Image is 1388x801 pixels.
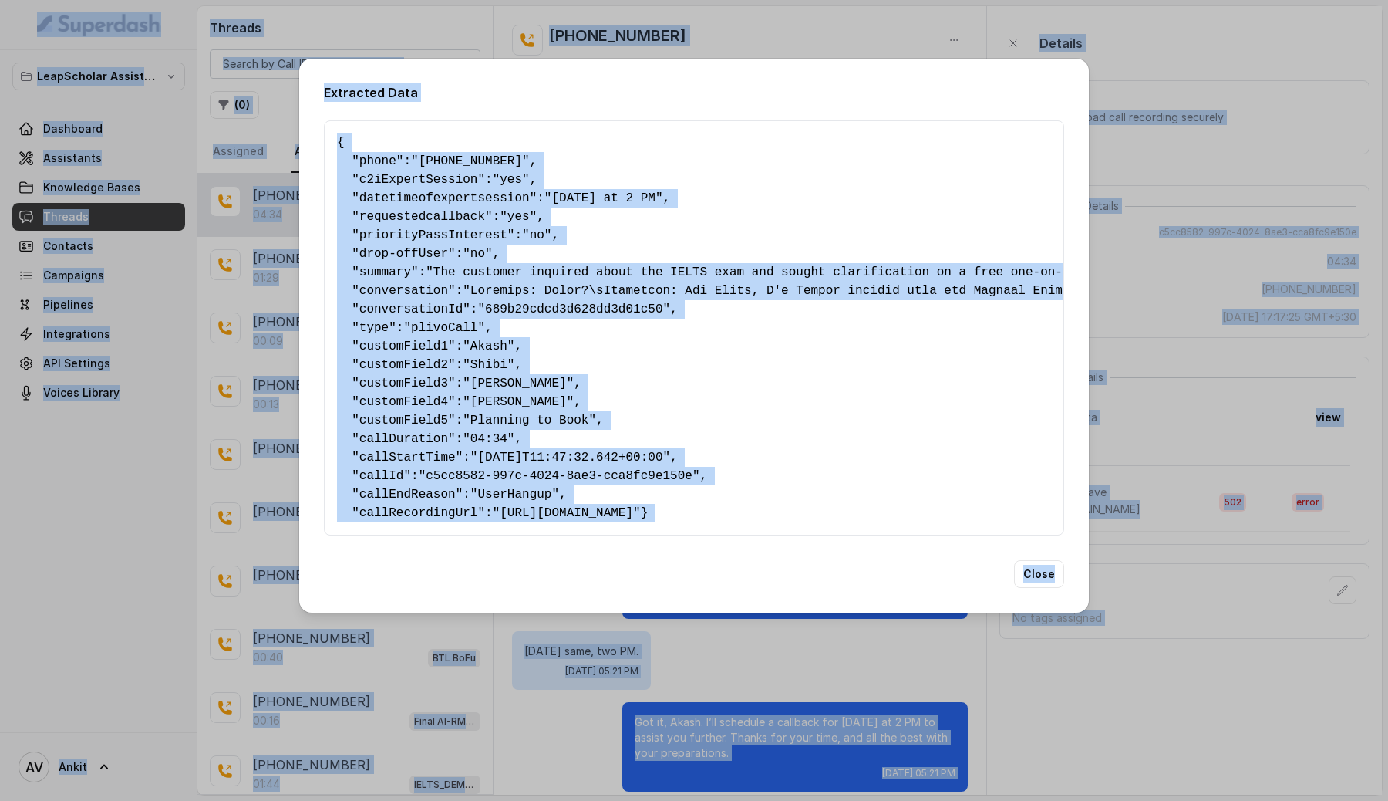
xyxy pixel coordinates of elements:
span: "[PERSON_NAME]" [463,395,574,409]
span: callEndReason [359,488,456,502]
span: "689b29cdcd3d628dd3d01c50" [477,302,670,316]
pre: { " ": , " ": , " ": , " ": , " ": , " ": , " ": , " ": , " ": , " ": , " ": , " ": , " ": , " ":... [337,133,1051,522]
span: "[PERSON_NAME]" [463,377,574,390]
span: conversation [359,284,448,298]
span: priorityPassInterest [359,228,507,242]
span: customField1 [359,340,448,353]
span: "yes" [500,210,537,224]
span: callRecordingUrl [359,506,478,520]
span: requestedcallback [359,210,485,224]
span: callStartTime [359,451,456,465]
button: Close [1014,560,1064,588]
span: "Akash" [463,340,514,353]
span: "[URL][DOMAIN_NAME]" [493,506,641,520]
span: "Shibi" [463,358,514,372]
span: type [359,321,389,335]
span: "[PHONE_NUMBER]" [411,154,530,168]
span: "c5cc8582-997c-4024-8ae3-cca8fc9e150e" [419,469,700,483]
span: "no" [463,247,492,261]
span: customField2 [359,358,448,372]
span: "Planning to Book" [463,414,596,428]
span: "[DATE] at 2 PM" [544,191,663,205]
h2: Extracted Data [324,83,1064,102]
span: customField3 [359,377,448,390]
span: "04:34" [463,432,514,446]
span: callDuration [359,432,448,446]
span: "[DATE]T11:47:32.642+00:00" [470,451,670,465]
span: customField4 [359,395,448,409]
span: datetimeofexpertsession [359,191,530,205]
span: drop-offUser [359,247,448,261]
span: "UserHangup" [470,488,559,502]
span: customField5 [359,414,448,428]
span: "yes" [493,173,530,187]
span: callId [359,469,404,483]
span: "plivoCall" [403,321,485,335]
span: summary [359,265,411,279]
span: conversationId [359,302,463,316]
span: phone [359,154,396,168]
span: c2iExpertSession [359,173,478,187]
span: "no" [522,228,551,242]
